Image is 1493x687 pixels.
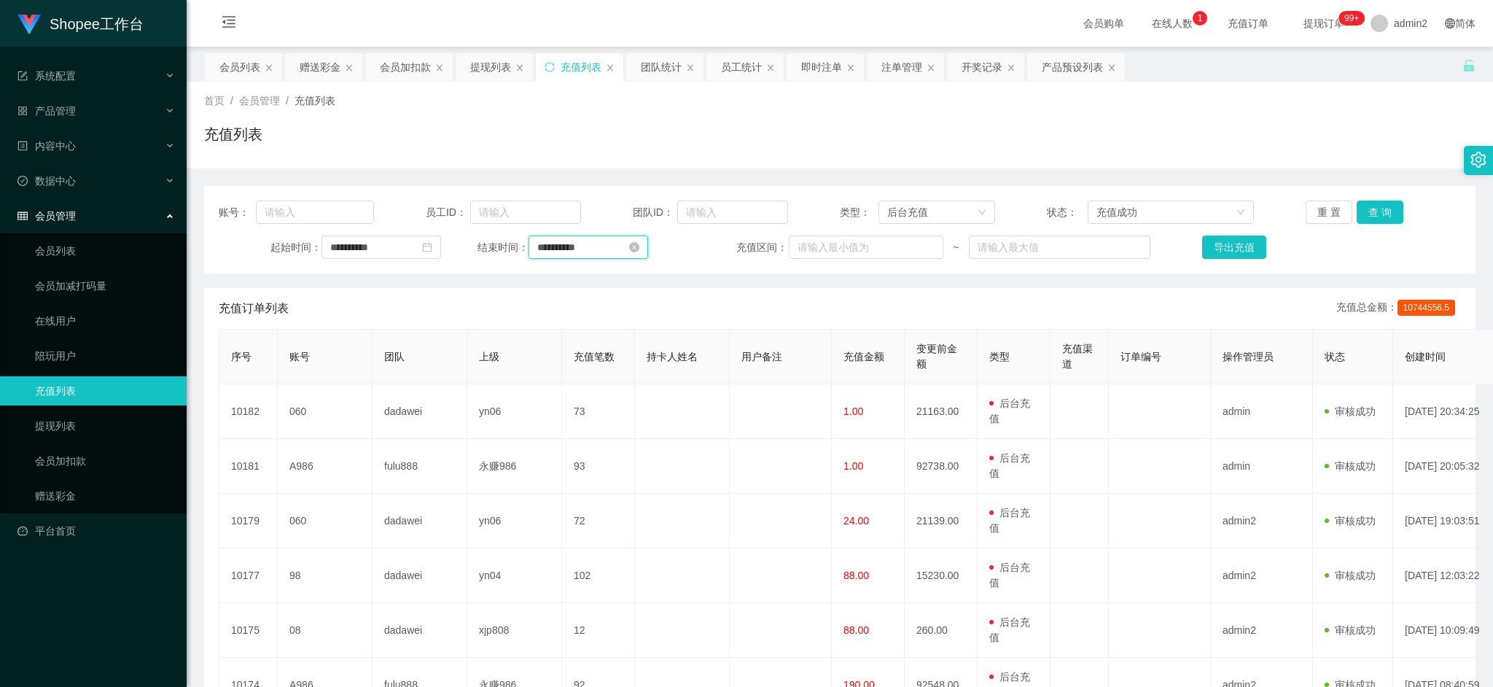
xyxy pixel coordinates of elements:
td: 102 [562,548,635,603]
div: 即时注单 [801,53,842,81]
td: 21163.00 [905,384,978,439]
i: 图标: close [846,63,855,72]
i: 图标: close [606,63,615,72]
a: 陪玩用户 [35,341,175,370]
i: 图标: table [17,211,28,221]
span: 变更前金额 [916,343,957,370]
div: 后台充值 [887,201,928,223]
i: 图标: close [927,63,935,72]
i: 图标: profile [17,141,28,151]
input: 请输入 [256,201,374,224]
span: 账号 [289,351,310,362]
i: 图标: close [686,63,695,72]
span: 用户备注 [741,351,782,362]
i: 图标: close [766,63,775,72]
span: 创建时间 [1405,351,1446,362]
input: 请输入 [470,201,581,224]
td: yn06 [467,384,562,439]
span: 后台充值 [989,452,1030,479]
i: 图标: sync [545,62,555,72]
div: 赠送彩金 [300,53,340,81]
a: 赠送彩金 [35,481,175,511]
td: 93 [562,439,635,494]
td: 060 [278,494,373,548]
i: 图标: close [435,63,444,72]
td: xjp808 [467,603,562,658]
span: 数据中心 [17,175,76,187]
span: 1.00 [843,460,863,472]
i: 图标: down [978,208,986,218]
button: 查 询 [1357,201,1403,224]
div: 充值总金额： [1336,300,1461,317]
i: 图标: close [1007,63,1016,72]
span: 24.00 [843,515,869,527]
a: 充值列表 [35,376,175,405]
i: 图标: menu-fold [204,1,254,47]
button: 重 置 [1306,201,1352,224]
h1: Shopee工作台 [50,1,144,47]
span: ~ [943,240,969,255]
td: admin2 [1211,548,1313,603]
td: dadawei [373,494,467,548]
i: 图标: global [1445,18,1455,28]
span: 审核成功 [1325,624,1376,636]
span: 操作管理员 [1223,351,1274,362]
span: / [286,95,289,106]
i: 图标: close [345,63,354,72]
span: 充值订单列表 [219,300,289,317]
td: admin2 [1211,603,1313,658]
p: 1 [1198,11,1203,26]
span: 审核成功 [1325,570,1376,581]
a: 图标: dashboard平台首页 [17,516,175,546]
span: 序号 [231,351,252,362]
td: 12 [562,603,635,658]
td: 10175 [219,603,278,658]
span: 起始时间： [270,240,321,255]
span: 会员管理 [239,95,280,106]
td: 72 [562,494,635,548]
span: / [230,95,233,106]
td: admin [1211,384,1313,439]
span: 10744556.5 [1398,300,1455,316]
i: 图标: close [1107,63,1116,72]
span: 员工ID： [426,205,470,220]
td: 21139.00 [905,494,978,548]
span: 充值订单 [1220,18,1276,28]
td: 260.00 [905,603,978,658]
span: 审核成功 [1325,515,1376,527]
span: 后台充值 [989,616,1030,643]
span: 88.00 [843,570,869,581]
span: 在线人数 [1145,18,1200,28]
span: 上级 [479,351,499,362]
td: 73 [562,384,635,439]
td: fulu888 [373,439,467,494]
input: 请输入最大值 [969,236,1150,259]
td: dadawei [373,384,467,439]
td: 92738.00 [905,439,978,494]
span: 类型： [840,205,878,220]
a: 会员加减打码量 [35,271,175,300]
div: 提现列表 [470,53,511,81]
div: 产品预设列表 [1042,53,1103,81]
i: 图标: form [17,71,28,81]
span: 内容中心 [17,140,76,152]
td: 10179 [219,494,278,548]
td: 08 [278,603,373,658]
div: 充值列表 [561,53,601,81]
i: 图标: calendar [422,242,432,252]
span: 账号： [219,205,256,220]
td: A986 [278,439,373,494]
div: 充值成功 [1096,201,1137,223]
span: 团队ID： [633,205,677,220]
input: 请输入最小值为 [789,236,943,259]
div: 开奖记录 [962,53,1002,81]
span: 结束时间： [477,240,529,255]
td: admin2 [1211,494,1313,548]
a: 提现列表 [35,411,175,440]
span: 持卡人姓名 [647,351,698,362]
span: 后台充值 [989,562,1030,589]
td: dadawei [373,548,467,603]
span: 审核成功 [1325,405,1376,417]
a: 在线用户 [35,306,175,335]
i: 图标: close-circle [629,242,639,252]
